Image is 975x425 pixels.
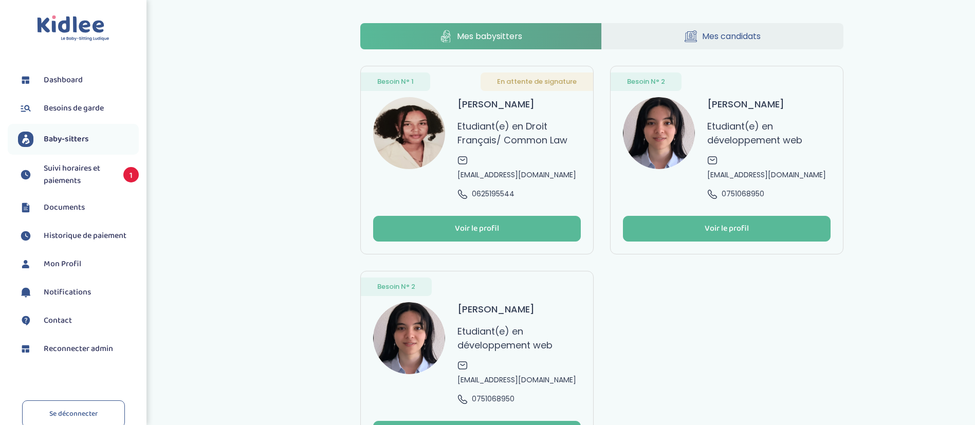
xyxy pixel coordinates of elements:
[44,286,91,299] span: Notifications
[707,170,826,180] span: [EMAIL_ADDRESS][DOMAIN_NAME]
[707,119,831,147] p: Etudiant(e) en développement web
[44,74,83,86] span: Dashboard
[44,102,104,115] span: Besoins de garde
[373,302,445,374] img: avatar
[44,162,113,187] span: Suivi horaires et paiements
[18,200,139,215] a: Documents
[44,201,85,214] span: Documents
[373,216,581,242] button: Voir le profil
[722,189,764,199] span: 0751068950
[457,302,535,316] h3: [PERSON_NAME]
[18,72,33,88] img: dashboard.svg
[377,282,415,292] span: Besoin N° 2
[377,77,414,87] span: Besoin N° 1
[37,15,109,42] img: logo.svg
[457,97,535,111] h3: [PERSON_NAME]
[18,285,139,300] a: Notifications
[705,223,749,235] div: Voir le profil
[44,230,126,242] span: Historique de paiement
[18,228,33,244] img: suivihoraire.svg
[457,119,581,147] p: Etudiant(e) en Droit Français/ Common Law
[18,101,139,116] a: Besoins de garde
[18,200,33,215] img: documents.svg
[623,216,831,242] button: Voir le profil
[18,341,33,357] img: dashboard.svg
[18,341,139,357] a: Reconnecter admin
[18,313,139,328] a: Contact
[18,72,139,88] a: Dashboard
[18,167,33,182] img: suivihoraire.svg
[44,258,81,270] span: Mon Profil
[18,132,139,147] a: Baby-sitters
[360,23,602,49] a: Mes babysitters
[472,189,514,199] span: 0625195544
[18,162,139,187] a: Suivi horaires et paiements 1
[707,97,784,111] h3: [PERSON_NAME]
[44,315,72,327] span: Contact
[457,324,581,352] p: Etudiant(e) en développement web
[627,77,665,87] span: Besoin N° 2
[360,66,594,254] a: Besoin N° 1 En attente de signature avatar [PERSON_NAME] Etudiant(e) en Droit Français/ Common La...
[18,285,33,300] img: notification.svg
[457,170,576,180] span: [EMAIL_ADDRESS][DOMAIN_NAME]
[610,66,843,254] a: Besoin N° 2 avatar [PERSON_NAME] Etudiant(e) en développement web [EMAIL_ADDRESS][DOMAIN_NAME] 07...
[472,394,514,404] span: 0751068950
[123,167,139,182] span: 1
[18,228,139,244] a: Historique de paiement
[44,343,113,355] span: Reconnecter admin
[497,77,577,87] span: En attente de signature
[702,30,761,43] span: Mes candidats
[18,256,33,272] img: profil.svg
[18,101,33,116] img: besoin.svg
[457,375,576,385] span: [EMAIL_ADDRESS][DOMAIN_NAME]
[455,223,499,235] div: Voir le profil
[623,97,695,169] img: avatar
[373,97,445,169] img: avatar
[18,313,33,328] img: contact.svg
[18,132,33,147] img: babysitters.svg
[457,30,522,43] span: Mes babysitters
[18,256,139,272] a: Mon Profil
[44,133,89,145] span: Baby-sitters
[602,23,843,49] a: Mes candidats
